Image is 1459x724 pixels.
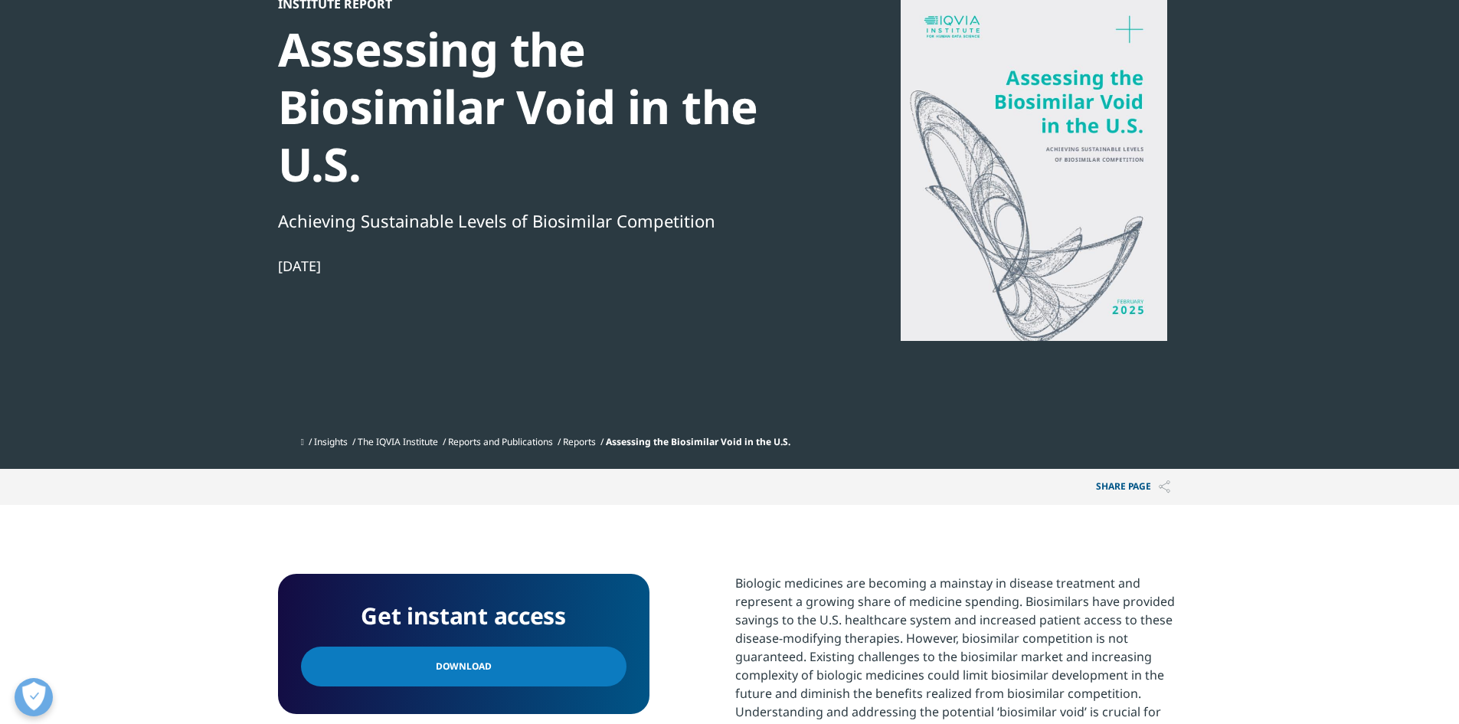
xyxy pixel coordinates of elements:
[278,21,803,193] div: Assessing the Biosimilar Void in the U.S.
[301,597,626,635] h4: Get instant access
[1084,469,1182,505] button: Share PAGEShare PAGE
[1084,469,1182,505] p: Share PAGE
[358,435,438,448] a: The IQVIA Institute
[278,257,803,275] div: [DATE]
[436,658,492,675] span: Download
[278,208,803,234] div: Achieving Sustainable Levels of Biosimilar Competition
[301,647,626,686] a: Download
[606,435,790,448] span: Assessing the Biosimilar Void in the U.S.
[314,435,348,448] a: Insights
[1159,480,1170,493] img: Share PAGE
[15,678,53,716] button: Open Preferences
[448,435,553,448] a: Reports and Publications
[563,435,596,448] a: Reports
